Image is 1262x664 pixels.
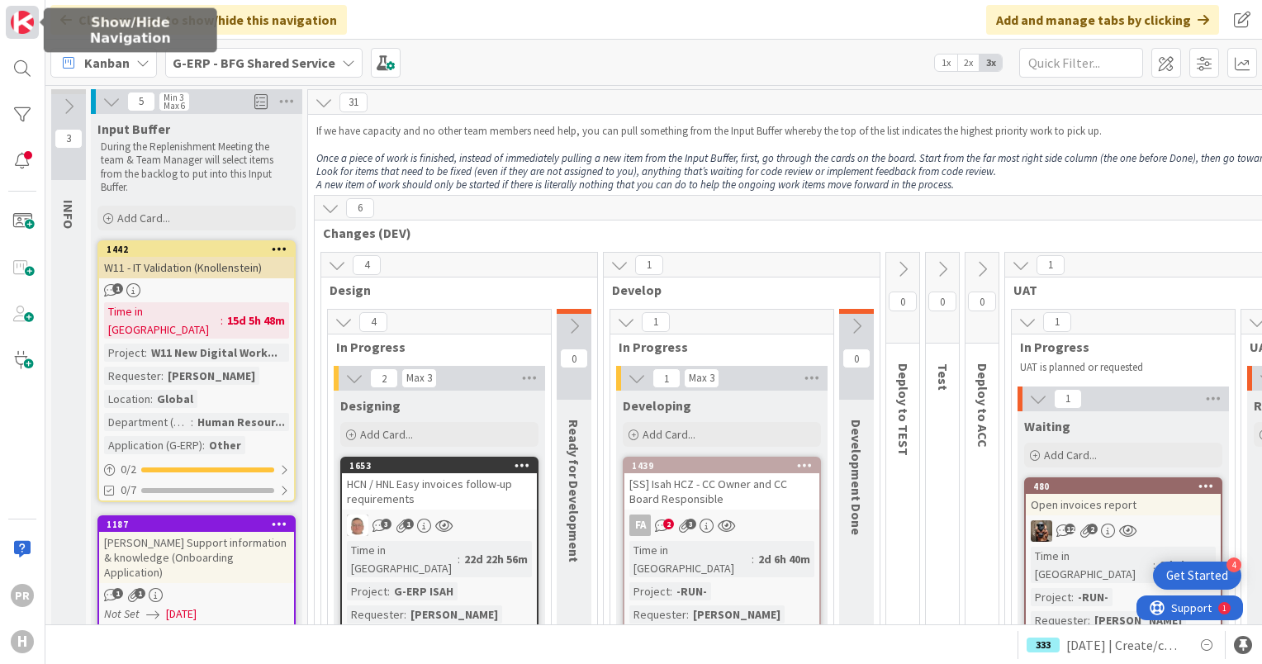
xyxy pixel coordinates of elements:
[127,92,155,111] span: 5
[1031,611,1088,629] div: Requester
[1090,611,1186,629] div: [PERSON_NAME]
[147,344,282,362] div: W11 New Digital Work...
[99,532,294,583] div: [PERSON_NAME] Support information & knowledge (Onboarding Application)
[112,283,123,294] span: 1
[406,605,502,624] div: [PERSON_NAME]
[975,363,991,448] span: Deploy to ACC
[1071,588,1074,606] span: :
[629,541,752,577] div: Time in [GEOGRAPHIC_DATA]
[205,436,245,454] div: Other
[957,55,980,71] span: 2x
[754,550,814,568] div: 2d 6h 40m
[935,363,951,391] span: Test
[390,582,458,600] div: G-ERP ISAH
[360,427,413,442] span: Add Card...
[1088,611,1090,629] span: :
[349,460,537,472] div: 1653
[316,164,996,178] em: Look for items that need to be fixed (even if they are not assigned to you), anything that’s wait...
[624,515,819,536] div: FA
[330,282,576,298] span: Design
[11,584,34,607] div: PR
[1226,557,1241,572] div: 4
[1031,520,1052,542] img: VK
[164,93,183,102] div: Min 3
[153,390,197,408] div: Global
[342,515,537,536] div: lD
[50,15,211,46] h5: Show/Hide Navigation
[50,5,347,35] div: Click our logo to show/hide this navigation
[221,311,223,330] span: :
[1020,361,1215,374] p: UAT is planned or requested
[670,582,672,600] span: :
[191,413,193,431] span: :
[566,420,582,562] span: Ready for Development
[624,458,819,473] div: 1439
[842,349,871,368] span: 0
[1087,524,1098,534] span: 2
[60,200,77,229] span: INFO
[145,344,147,362] span: :
[1031,547,1153,583] div: Time in [GEOGRAPHIC_DATA]
[347,541,458,577] div: Time in [GEOGRAPHIC_DATA]
[980,55,1002,71] span: 3x
[619,339,813,355] span: In Progress
[104,302,221,339] div: Time in [GEOGRAPHIC_DATA]
[370,368,398,388] span: 2
[1020,339,1214,355] span: In Progress
[99,257,294,278] div: W11 - IT Validation (Knollenstein)
[11,630,34,653] div: H
[387,582,390,600] span: :
[99,242,294,278] div: 1442W11 - IT Validation (Knollenstein)
[624,458,819,510] div: 1439[SS] Isah HCZ - CC Owner and CC Board Responsible
[643,427,695,442] span: Add Card...
[752,550,754,568] span: :
[895,363,912,456] span: Deploy to TEST
[1024,418,1070,434] span: Waiting
[99,517,294,532] div: 1187
[642,312,670,332] span: 1
[339,92,368,112] span: 31
[359,312,387,332] span: 4
[161,367,164,385] span: :
[342,458,537,510] div: 1653HCN / HNL Easy invoices follow-up requirements
[340,397,401,414] span: Designing
[1153,562,1241,590] div: Open Get Started checklist, remaining modules: 4
[107,519,294,530] div: 1187
[1066,635,1184,655] span: [DATE] | Create/collate overview of Facility applications
[460,550,532,568] div: 22d 22h 56m
[1026,494,1221,515] div: Open invoices report
[1031,588,1071,606] div: Project
[99,459,294,480] div: 0/2
[173,55,335,71] b: G-ERP - BFG Shared Service
[623,397,691,414] span: Developing
[104,436,202,454] div: Application (G-ERP)
[652,368,681,388] span: 1
[848,420,865,535] span: Development Done
[1054,389,1082,409] span: 1
[624,473,819,510] div: [SS] Isah HCZ - CC Owner and CC Board Responsible
[99,517,294,583] div: 1187[PERSON_NAME] Support information & knowledge (Onboarding Application)
[1026,520,1221,542] div: VK
[672,582,711,600] div: -RUN-
[935,55,957,71] span: 1x
[1033,481,1221,492] div: 480
[347,605,404,624] div: Requester
[1044,448,1097,462] span: Add Card...
[202,436,205,454] span: :
[150,390,153,408] span: :
[193,413,289,431] div: Human Resour...
[689,605,785,624] div: [PERSON_NAME]
[11,11,34,34] img: Visit kanbanzone.com
[166,605,197,623] span: [DATE]
[35,2,75,22] span: Support
[84,53,130,73] span: Kanban
[1065,524,1075,534] span: 12
[1155,556,1216,574] div: 9d 6h 30m
[686,605,689,624] span: :
[86,7,90,20] div: 1
[404,605,406,624] span: :
[97,240,296,502] a: 1442W11 - IT Validation (Knollenstein)Time in [GEOGRAPHIC_DATA]:15d 5h 48mProject:W11 New Digital...
[346,198,374,218] span: 6
[135,588,145,599] span: 1
[336,339,530,355] span: In Progress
